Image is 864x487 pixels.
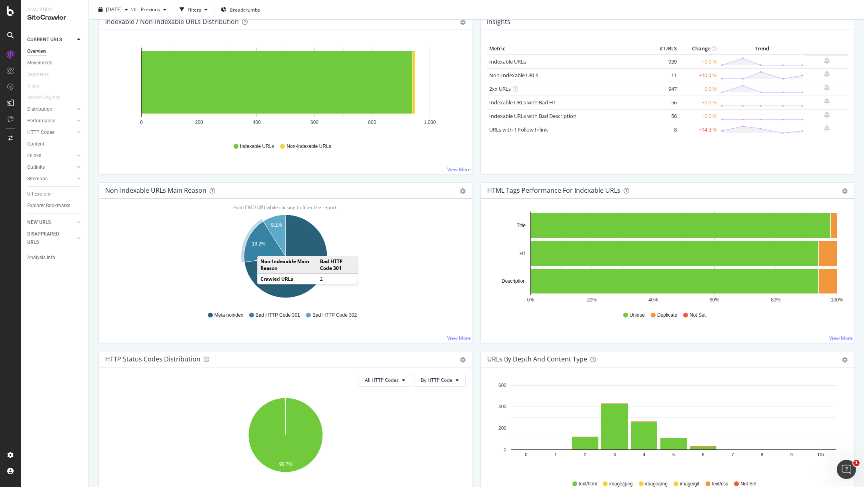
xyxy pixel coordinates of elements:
text: 20% [587,297,597,303]
div: Distribution [27,105,52,114]
text: Description [502,278,526,284]
button: Breadcrumbs [218,3,263,16]
div: SiteCrawler [27,13,82,22]
span: vs [131,5,138,12]
text: 2 [584,452,586,457]
div: CURRENT URLS [27,36,62,44]
a: Performance [27,117,75,125]
div: Explorer Bookmarks [27,202,70,210]
text: 9.1% [271,222,282,228]
a: View More [829,335,853,341]
td: 56 [647,96,679,109]
div: Analysis Info [27,253,55,262]
div: gear [842,188,848,194]
td: +0.0 % [679,96,719,109]
a: Url Explorer [27,190,83,198]
th: Trend [719,43,806,55]
div: NEW URLS [27,218,51,227]
td: +0.0 % [679,82,719,96]
a: HTTP Codes [27,128,75,137]
text: 4 [643,452,645,457]
span: Not Set [690,312,706,319]
div: A chart. [487,380,848,473]
div: Url Explorer [27,190,52,198]
div: A chart. [105,43,466,136]
td: 11 [647,68,679,82]
text: 9 [790,452,793,457]
text: 18.2% [252,241,266,247]
span: Previous [138,6,160,13]
div: bell-plus [824,71,830,77]
span: 1 [853,460,860,466]
span: By HTTP Code [421,377,452,383]
div: Overview [27,47,46,56]
div: Search Engines [27,94,60,102]
a: Explorer Bookmarks [27,202,83,210]
span: Bad HTTP Code 302 [312,312,357,319]
text: Title [517,223,526,228]
text: 99.7% [279,461,293,467]
text: 400 [498,404,506,409]
div: bell-plus [824,125,830,132]
div: DISAPPEARED URLS [27,230,68,247]
svg: A chart. [105,212,466,304]
th: # URLS [647,43,679,55]
a: Search Engines [27,94,68,102]
a: Segments [27,70,57,79]
div: Indexable / Non-Indexable URLs Distribution [105,18,239,26]
a: Indexable URLs [489,58,526,65]
div: Movements [27,59,52,67]
div: gear [460,357,466,363]
h4: Insights [487,16,510,27]
a: View More [447,335,471,341]
div: Outlinks [27,163,45,172]
button: All HTTP Codes [358,374,412,387]
td: Non-Indexable Main Reason [258,256,317,273]
span: Indexable URLs [240,143,274,150]
a: Non-Indexable URLs [489,72,538,79]
svg: A chart. [487,212,848,304]
text: 600 [310,120,318,125]
button: [DATE] [95,3,131,16]
th: Change [679,43,719,55]
text: H1 [520,251,526,256]
text: 8 [761,452,763,457]
button: Filters [176,3,211,16]
div: HTML Tags Performance for Indexable URLs [487,186,620,194]
text: 10+ [817,452,825,457]
a: Inlinks [27,152,75,160]
div: gear [460,20,466,25]
td: +10.0 % [679,68,719,82]
div: gear [460,188,466,194]
span: All HTTP Codes [365,377,399,383]
td: 8 [647,123,679,136]
a: Content [27,140,83,148]
div: bell-plus [824,58,830,64]
text: 0 [525,452,527,457]
a: Distribution [27,105,75,114]
div: Visits [27,82,39,90]
div: Analytics [27,6,82,13]
a: View More [447,166,471,173]
text: 1,000 [424,120,436,125]
text: 600 [498,383,506,388]
svg: A chart. [105,393,466,486]
td: Bad HTTP Code 301 [317,256,358,273]
text: 100% [831,297,843,303]
text: 3 [613,452,616,457]
a: DISAPPEARED URLS [27,230,75,247]
span: Duplicate [657,312,677,319]
button: By HTTP Code [414,374,466,387]
div: Content [27,140,44,148]
text: 0 [140,120,143,125]
span: 2025 Sep. 26th [106,6,122,13]
th: Metric [487,43,647,55]
text: 200 [498,425,506,431]
text: 0 [504,447,506,453]
td: 939 [647,55,679,69]
span: Bad HTTP Code 301 [256,312,300,319]
td: +14.3 % [679,123,719,136]
a: Indexable URLs with Bad Description [489,112,576,120]
div: Filters [188,6,201,13]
